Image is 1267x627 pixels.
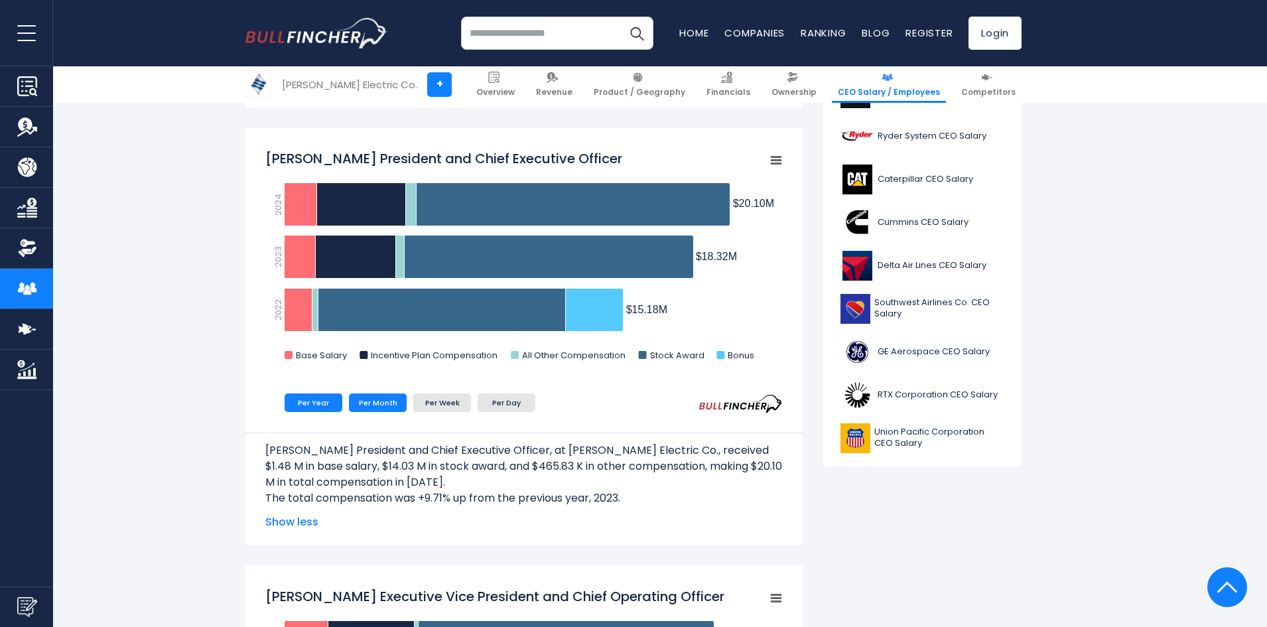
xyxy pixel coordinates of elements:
img: Ownership [17,238,37,258]
a: Blog [862,26,890,40]
span: Southwest Airlines Co. CEO Salary [874,297,1004,320]
text: All Other Compensation [522,349,626,362]
text: Stock Award [650,349,704,362]
a: Revenue [530,66,578,103]
a: Competitors [955,66,1022,103]
span: Union Pacific Corporation CEO Salary [874,427,1004,449]
text: 2022 [272,299,285,320]
p: The total compensation was +9.71% up from the previous year, 2023. [265,490,783,506]
span: GE Aerospace CEO Salary [878,346,990,358]
a: Home [679,26,708,40]
span: Competitors [961,87,1016,98]
a: + [427,72,452,97]
a: Ryder System CEO Salary [833,118,1012,155]
p: [PERSON_NAME] President and Chief Executive Officer, at [PERSON_NAME] Electric Co., received $1.4... [265,443,783,490]
div: [PERSON_NAME] Electric Co. [282,77,417,92]
img: DAL logo [840,251,874,281]
span: CEO Salary / Employees [838,87,940,98]
a: Cummins CEO Salary [833,204,1012,241]
img: CMI logo [840,208,874,238]
text: 2023 [272,246,285,267]
span: [PERSON_NAME] Engineering Group CEO Salary [874,82,1004,104]
img: GE logo [840,337,874,367]
li: Per Week [413,393,471,412]
span: RTX Corporation CEO Salary [878,389,998,401]
span: Cummins CEO Salary [878,217,968,228]
img: RTX logo [840,380,874,410]
text: Incentive Plan Compensation [371,349,498,362]
a: Delta Air Lines CEO Salary [833,247,1012,284]
span: Ownership [771,87,817,98]
tspan: $18.32M [696,251,737,262]
a: Product / Geography [588,66,691,103]
span: Ryder System CEO Salary [878,131,986,142]
span: Delta Air Lines CEO Salary [878,260,986,271]
span: Revenue [536,87,572,98]
tspan: $15.18M [626,304,667,315]
img: EMR logo [246,72,271,97]
a: Ranking [801,26,846,40]
button: Search [620,17,653,50]
tspan: [PERSON_NAME] President and Chief Executive Officer [265,149,622,168]
img: LUV logo [840,294,870,324]
li: Per Day [478,393,535,412]
img: bullfincher logo [245,18,388,48]
a: Login [968,17,1022,50]
span: Show less [265,514,783,530]
li: Per Month [349,393,407,412]
span: Overview [476,87,515,98]
a: Union Pacific Corporation CEO Salary [833,420,1012,456]
a: Ownership [766,66,823,103]
span: Financials [706,87,750,98]
a: Overview [470,66,521,103]
span: Caterpillar CEO Salary [878,174,973,185]
a: Go to homepage [245,18,388,48]
text: 2024 [272,194,285,216]
a: RTX Corporation CEO Salary [833,377,1012,413]
text: Base Salary [296,349,348,362]
a: Financials [700,66,756,103]
a: Companies [724,26,785,40]
li: Per Year [285,393,342,412]
svg: S. L. Karsanbhai President and Chief Executive Officer [265,143,783,375]
a: Southwest Airlines Co. CEO Salary [833,291,1012,327]
tspan: [PERSON_NAME] Executive Vice President and Chief Operating Officer [265,587,724,606]
a: Register [905,26,953,40]
span: Product / Geography [594,87,685,98]
text: Bonus [728,349,754,362]
a: Caterpillar CEO Salary [833,161,1012,198]
a: CEO Salary / Employees [832,66,946,103]
img: CAT logo [840,165,874,194]
img: R logo [840,121,874,151]
img: UNP logo [840,423,870,453]
a: GE Aerospace CEO Salary [833,334,1012,370]
tspan: $20.10M [733,198,774,209]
